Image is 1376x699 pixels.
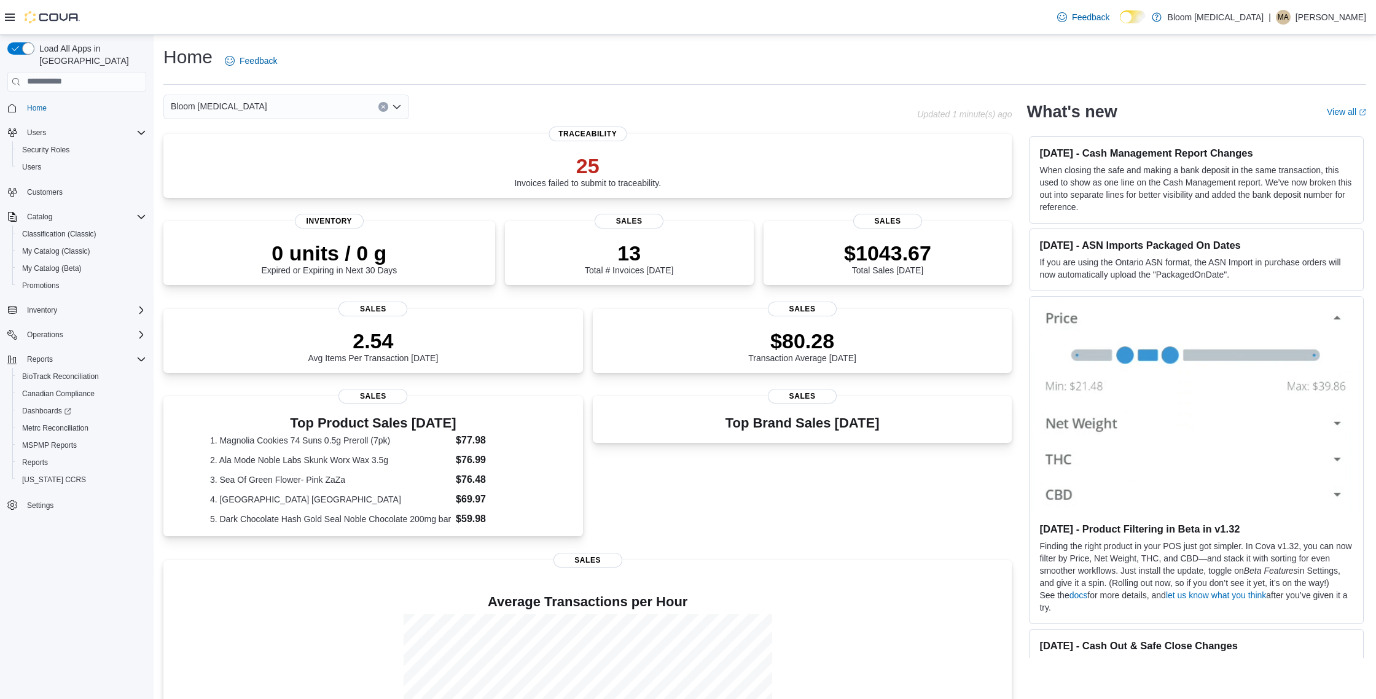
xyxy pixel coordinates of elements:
p: See the for more details, and after you’ve given it a try. [1039,589,1353,614]
button: Users [12,158,151,176]
span: My Catalog (Classic) [17,244,146,259]
a: Dashboards [12,402,151,420]
a: Promotions [17,278,64,293]
img: Cova [25,11,80,23]
a: Customers [22,185,68,200]
span: Sales [338,389,407,404]
p: 13 [585,241,673,265]
span: Load All Apps in [GEOGRAPHIC_DATA] [34,42,146,67]
div: Avg Items Per Transaction [DATE] [308,329,438,363]
span: Dashboards [22,406,71,416]
span: Canadian Compliance [17,386,146,401]
p: $80.28 [748,329,856,353]
div: Total # Invoices [DATE] [585,241,673,275]
button: Reports [2,351,151,368]
span: Canadian Compliance [22,389,95,399]
h4: Average Transactions per Hour [173,595,1002,609]
span: Metrc Reconciliation [22,423,88,433]
button: Inventory [2,302,151,319]
span: Inventory [295,214,364,228]
button: Operations [22,327,68,342]
a: Settings [22,498,58,513]
p: 2.54 [308,329,438,353]
p: If you are using the Ontario ASN format, the ASN Import in purchase orders will now automatically... [1039,256,1353,281]
button: Canadian Compliance [12,385,151,402]
a: Metrc Reconciliation [17,421,93,435]
p: When closing the safe and making a bank deposit in the same transaction, this used to show as one... [1039,164,1353,213]
span: Promotions [22,281,60,291]
a: Feedback [220,49,282,73]
button: [US_STATE] CCRS [12,471,151,488]
span: Home [22,100,146,115]
span: Users [22,162,41,172]
h2: What's new [1026,102,1117,122]
span: Operations [22,327,146,342]
div: Transaction Average [DATE] [748,329,856,363]
dd: $59.98 [456,512,536,526]
p: Finding the right product in your POS just got simpler. In Cova v1.32, you can now filter by Pric... [1039,540,1353,589]
span: MA [1278,10,1289,25]
p: Bloom [MEDICAL_DATA] [1168,10,1264,25]
button: Customers [2,183,151,201]
span: Inventory [27,305,57,315]
h3: Top Product Sales [DATE] [210,416,536,431]
span: My Catalog (Beta) [22,264,82,273]
span: Bloom [MEDICAL_DATA] [171,99,267,114]
span: MSPMP Reports [22,440,77,450]
dt: 1. Magnolia Cookies 74 Suns 0.5g Preroll (7pk) [210,434,451,447]
button: Reports [12,454,151,471]
h1: Home [163,45,213,69]
button: MSPMP Reports [12,437,151,454]
span: Classification (Classic) [17,227,146,241]
p: $1043.67 [844,241,931,265]
a: Feedback [1052,5,1114,29]
span: Customers [27,187,63,197]
h3: [DATE] - ASN Imports Packaged On Dates [1039,239,1353,251]
span: Reports [22,352,146,367]
button: Security Roles [12,141,151,158]
span: Reports [22,458,48,467]
span: Washington CCRS [17,472,146,487]
span: Promotions [17,278,146,293]
span: BioTrack Reconciliation [17,369,146,384]
a: Canadian Compliance [17,386,100,401]
span: Security Roles [17,143,146,157]
span: Dashboards [17,404,146,418]
span: Metrc Reconciliation [17,421,146,435]
span: Users [27,128,46,138]
span: Security Roles [22,145,69,155]
button: Catalog [2,208,151,225]
button: BioTrack Reconciliation [12,368,151,385]
button: Inventory [22,303,62,318]
button: Home [2,99,151,117]
button: Users [2,124,151,141]
span: Inventory [22,303,146,318]
span: Sales [768,302,837,316]
span: Catalog [22,209,146,224]
span: Reports [17,455,146,470]
a: Users [17,160,46,174]
div: Invoices failed to submit to traceability. [514,154,661,188]
a: MSPMP Reports [17,438,82,453]
a: Dashboards [17,404,76,418]
button: My Catalog (Classic) [12,243,151,260]
a: View allExternal link [1327,107,1366,117]
a: My Catalog (Classic) [17,244,95,259]
span: MSPMP Reports [17,438,146,453]
button: My Catalog (Beta) [12,260,151,277]
span: Customers [22,184,146,200]
em: Beta Features [1244,566,1298,576]
p: Updated 1 minute(s) ago [917,109,1012,119]
dt: 4. [GEOGRAPHIC_DATA] [GEOGRAPHIC_DATA] [210,493,451,506]
h3: [DATE] - Cash Management Report Changes [1039,147,1353,159]
button: Clear input [378,102,388,112]
h3: [DATE] - Cash Out & Safe Close Changes [1039,639,1353,652]
input: Dark Mode [1120,10,1146,23]
span: Sales [553,553,622,568]
span: [US_STATE] CCRS [22,475,86,485]
dt: 3. Sea Of Green Flower- Pink ZaZa [210,474,451,486]
span: Sales [768,389,837,404]
dd: $77.98 [456,433,536,448]
dd: $76.48 [456,472,536,487]
span: Traceability [549,127,627,141]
